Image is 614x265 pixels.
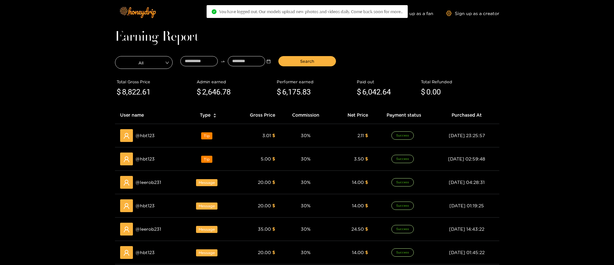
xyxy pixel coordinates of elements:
span: [DATE] 23:25:57 [449,133,485,138]
span: Message [196,203,217,210]
span: @ leerob231 [135,226,161,233]
span: .64 [381,87,391,96]
span: 35.00 [258,227,271,231]
span: [DATE] 04:28:31 [449,180,485,185]
span: @ hbt123 [135,249,155,256]
span: caret-up [213,112,217,116]
div: Performer earned [277,79,354,85]
a: Sign up as a fan [389,11,433,16]
span: $ [365,203,368,208]
span: 5.00 [261,156,271,161]
span: 20.00 [258,203,271,208]
span: You have logged out. Our models upload new photos and videos daily. Come back soon for more.. [219,9,403,14]
span: 20.00 [258,180,271,185]
span: $ [272,227,275,231]
span: swap-right [220,59,225,64]
span: Message [196,179,217,186]
span: Success [391,202,414,210]
span: 14.00 [352,250,364,255]
span: 2.11 [357,133,364,138]
th: Purchased At [434,106,499,124]
span: [DATE] 02:59:48 [448,156,485,161]
span: 6,042 [362,87,381,96]
span: [DATE] 01:45:22 [449,250,485,255]
span: 30 % [301,156,311,161]
span: 24.50 [351,227,364,231]
span: $ [365,156,368,161]
span: 8,822 [122,87,140,96]
span: All [115,58,172,67]
span: 30 % [301,203,311,208]
span: $ [272,156,275,161]
span: user [123,250,130,256]
span: 3.50 [354,156,364,161]
span: caret-down [213,115,217,119]
span: $ [365,250,368,255]
th: Payment status [373,106,434,124]
span: user [123,156,130,162]
span: $ [272,250,275,255]
span: .00 [430,87,441,96]
th: Commission [280,106,332,124]
span: user [123,203,130,209]
span: 30 % [301,180,311,185]
span: $ [365,133,368,138]
span: $ [421,86,425,98]
span: $ [197,86,201,98]
h1: Earning Report [115,33,499,42]
span: user [123,179,130,186]
span: $ [357,86,361,98]
span: 30 % [301,250,311,255]
span: Success [391,131,414,140]
span: 30 % [301,133,311,138]
span: Message [196,249,217,256]
span: Search [300,58,314,64]
span: 14.00 [352,203,364,208]
span: 2,646 [202,87,220,96]
span: 6,175 [282,87,300,96]
span: .61 [140,87,151,96]
span: to [220,59,225,64]
span: $ [365,227,368,231]
span: Success [391,248,414,257]
span: Success [391,178,414,186]
span: $ [272,203,275,208]
span: .78 [220,87,231,96]
span: Tip [201,132,212,139]
span: Tip [201,156,212,163]
span: @ hbt123 [135,202,155,209]
div: Total Refunded [421,79,498,85]
span: Success [391,225,414,233]
span: Message [196,226,217,233]
div: Total Gross Price [117,79,193,85]
span: Success [391,155,414,163]
span: 3.01 [262,133,271,138]
span: [DATE] 01:19:25 [449,203,484,208]
span: user [123,133,130,139]
span: $ [272,133,275,138]
span: check-circle [212,9,217,14]
div: Paid out [357,79,418,85]
span: user [123,226,130,233]
span: $ [272,180,275,185]
span: @ hbt123 [135,155,155,162]
div: Admin earned [197,79,274,85]
span: @ leerob231 [135,179,161,186]
span: 30 % [301,227,311,231]
span: 14.00 [352,180,364,185]
a: Sign up as a creator [446,11,499,16]
span: $ [277,86,281,98]
th: Gross Price [232,106,280,124]
span: [DATE] 14:43:22 [449,227,484,231]
span: $ [117,86,121,98]
span: 20.00 [258,250,271,255]
span: .83 [300,87,311,96]
th: Net Price [331,106,373,124]
th: User name [115,106,185,124]
button: Search [278,56,336,66]
span: $ [365,180,368,185]
span: 0 [426,87,430,96]
span: @ hbt123 [135,132,155,139]
span: Type [200,112,210,119]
